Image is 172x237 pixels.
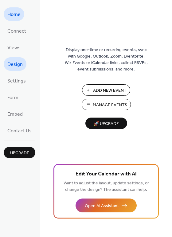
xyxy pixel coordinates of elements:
[89,120,123,128] span: 🚀 Upgrade
[7,76,26,86] span: Settings
[76,199,137,212] button: Open AI Assistant
[64,179,149,194] span: Want to adjust the layout, update settings, or change the design? The assistant can help.
[65,47,148,73] span: Display one-time or recurring events, sync with Google, Outlook, Zoom, Eventbrite, Wix Events or ...
[93,87,127,94] span: Add New Event
[7,110,23,119] span: Embed
[7,26,26,36] span: Connect
[85,118,127,129] button: 🚀 Upgrade
[82,84,130,96] button: Add New Event
[7,126,32,136] span: Contact Us
[4,90,22,104] a: Form
[82,99,131,110] button: Manage Events
[4,124,35,137] a: Contact Us
[7,43,21,53] span: Views
[4,147,35,158] button: Upgrade
[85,203,119,209] span: Open AI Assistant
[4,7,24,21] a: Home
[10,150,29,156] span: Upgrade
[7,10,21,20] span: Home
[4,41,24,54] a: Views
[93,102,127,108] span: Manage Events
[4,107,26,121] a: Embed
[76,170,137,179] span: Edit Your Calendar with AI
[7,93,18,103] span: Form
[7,60,23,70] span: Design
[4,57,26,71] a: Design
[4,74,29,87] a: Settings
[4,24,30,38] a: Connect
